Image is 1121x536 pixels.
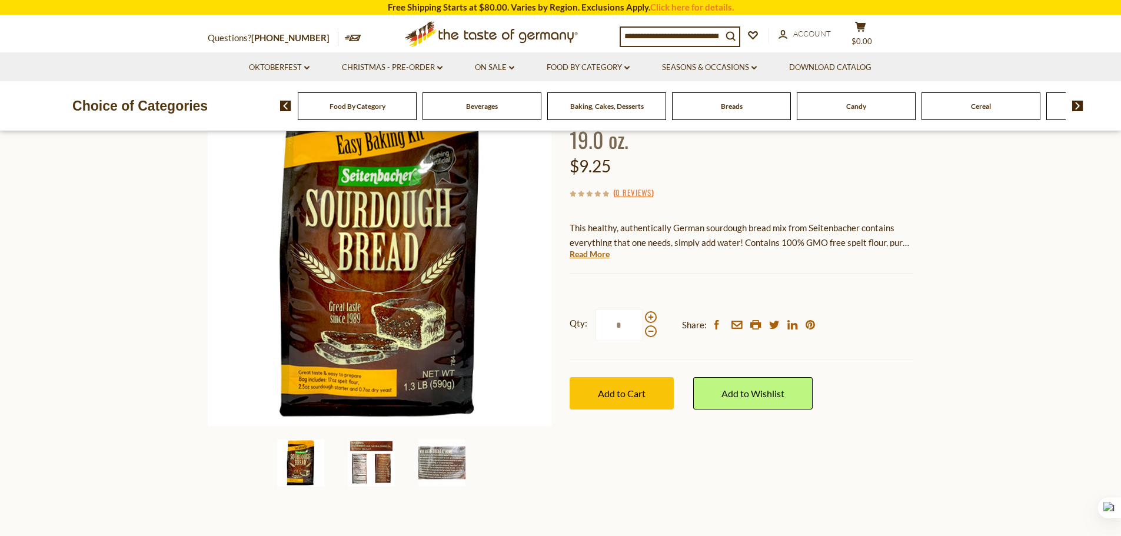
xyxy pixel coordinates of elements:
[570,316,587,331] strong: Qty:
[595,309,643,341] input: Qty:
[1072,101,1083,111] img: next arrow
[348,440,395,487] img: Seitenbacher German Sourdough Bread Mix, 19.0 oz.
[570,221,914,250] p: This healthy, authentically German sourdough bread mix from Seitenbacher contains everything that...
[547,61,630,74] a: Food By Category
[971,102,991,111] a: Cereal
[249,61,310,74] a: Oktoberfest
[616,187,651,199] a: 0 Reviews
[342,61,443,74] a: Christmas - PRE-ORDER
[662,61,757,74] a: Seasons & Occasions
[793,29,831,38] span: Account
[251,32,330,43] a: [PHONE_NUMBER]
[693,377,813,410] a: Add to Wishlist
[846,102,866,111] a: Candy
[851,36,872,46] span: $0.00
[598,388,646,399] span: Add to Cart
[779,28,831,41] a: Account
[843,21,879,51] button: $0.00
[475,61,514,74] a: On Sale
[570,248,610,260] a: Read More
[721,102,743,111] a: Breads
[208,82,552,426] img: Seitenbacher German Sourdough Bread Mix, 19.0 oz.
[280,101,291,111] img: previous arrow
[650,2,734,12] a: Click here for details.
[613,187,654,198] span: ( )
[570,102,644,111] a: Baking, Cakes, Desserts
[570,377,674,410] button: Add to Cart
[466,102,498,111] a: Beverages
[330,102,385,111] a: Food By Category
[789,61,871,74] a: Download Catalog
[570,156,611,176] span: $9.25
[682,318,707,332] span: Share:
[277,440,324,487] img: Seitenbacher German Sourdough Bread Mix, 19.0 oz.
[418,440,465,487] img: Seitenbacher German Sourdough Bread Mix, 19.0 oz.
[208,31,338,46] p: Questions?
